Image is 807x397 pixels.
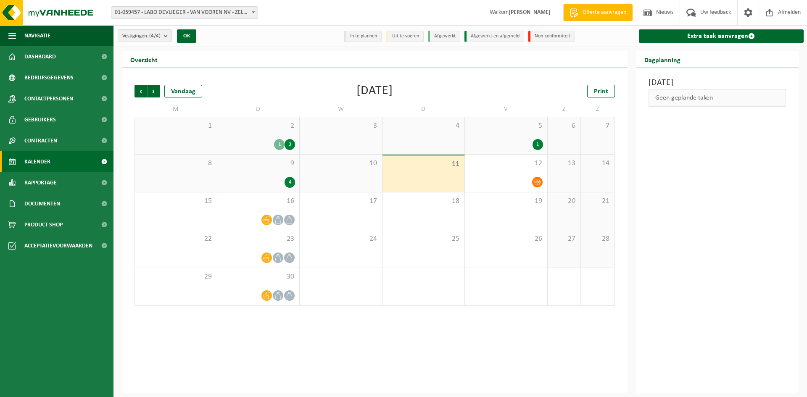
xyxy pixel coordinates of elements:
a: Offerte aanvragen [563,4,633,21]
span: 15 [139,197,213,206]
span: Bedrijfsgegevens [24,67,74,88]
span: 01-059457 - LABO DEVLIEGER - VAN VOOREN NV - ZELZATE [111,6,258,19]
div: 1 [274,139,285,150]
h2: Dagplanning [636,51,689,68]
span: 6 [552,121,577,131]
span: 23 [222,234,295,244]
span: 29 [139,272,213,281]
span: 17 [304,197,378,206]
span: 30 [222,272,295,281]
span: 28 [585,234,610,244]
span: 20 [552,197,577,206]
td: M [134,102,217,117]
span: 2 [222,121,295,131]
span: Contracten [24,130,57,151]
span: 12 [469,159,543,168]
li: Afgewerkt en afgemeld [464,31,524,42]
div: 4 [285,177,295,188]
td: Z [548,102,581,117]
h2: Overzicht [122,51,166,68]
span: 8 [139,159,213,168]
td: D [217,102,300,117]
span: Volgende [148,85,160,97]
span: Dashboard [24,46,56,67]
button: OK [177,29,196,43]
span: 7 [585,121,610,131]
span: 21 [585,197,610,206]
span: Navigatie [24,25,50,46]
div: 1 [533,139,543,150]
span: Documenten [24,193,60,214]
span: Kalender [24,151,50,172]
span: 9 [222,159,295,168]
td: Z [581,102,614,117]
span: 3 [304,121,378,131]
span: Print [594,88,608,95]
li: Uit te voeren [386,31,424,42]
span: Vorige [134,85,147,97]
a: Extra taak aanvragen [639,29,804,43]
div: [DATE] [356,85,393,97]
span: 27 [552,234,577,244]
button: Vestigingen(4/4) [118,29,172,42]
span: 13 [552,159,577,168]
h3: [DATE] [649,76,786,89]
span: 10 [304,159,378,168]
span: 19 [469,197,543,206]
td: W [300,102,382,117]
span: Vestigingen [122,30,161,42]
a: Print [587,85,615,97]
div: Vandaag [164,85,202,97]
span: Rapportage [24,172,57,193]
span: 22 [139,234,213,244]
span: 1 [139,121,213,131]
span: 24 [304,234,378,244]
span: 5 [469,121,543,131]
count: (4/4) [149,33,161,39]
span: Acceptatievoorwaarden [24,235,92,256]
li: Afgewerkt [428,31,460,42]
td: V [465,102,548,117]
span: Gebruikers [24,109,56,130]
span: 16 [222,197,295,206]
li: Non-conformiteit [528,31,575,42]
li: In te plannen [344,31,382,42]
span: Contactpersonen [24,88,73,109]
div: Geen geplande taken [649,89,786,107]
strong: [PERSON_NAME] [509,9,551,16]
td: D [382,102,465,117]
div: 3 [285,139,295,150]
span: Product Shop [24,214,63,235]
span: 14 [585,159,610,168]
span: 01-059457 - LABO DEVLIEGER - VAN VOOREN NV - ZELZATE [111,7,258,18]
span: 26 [469,234,543,244]
span: 11 [387,160,461,169]
span: 25 [387,234,461,244]
span: 4 [387,121,461,131]
span: 18 [387,197,461,206]
span: Offerte aanvragen [580,8,628,17]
